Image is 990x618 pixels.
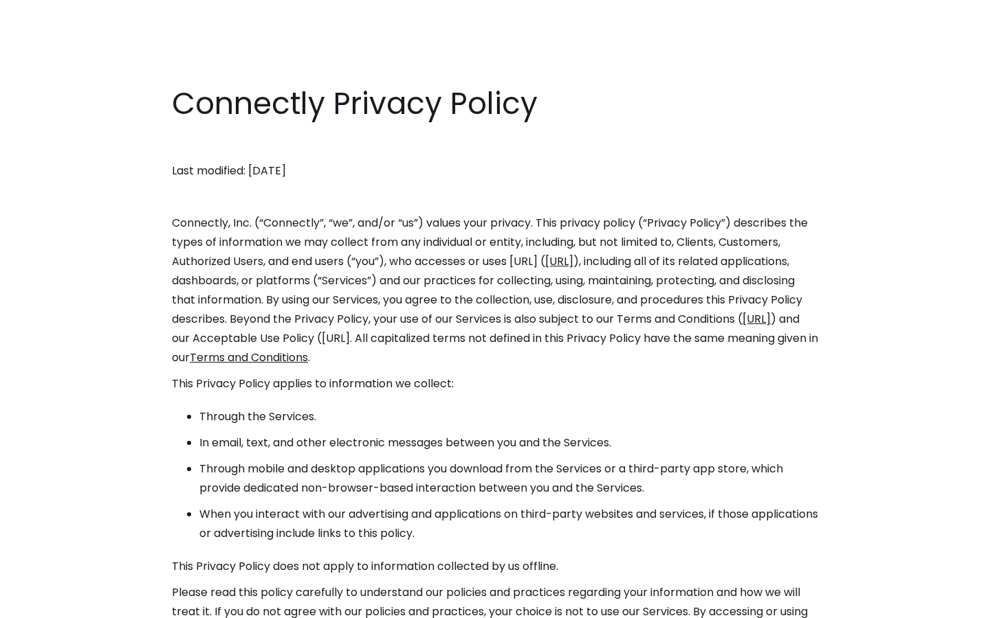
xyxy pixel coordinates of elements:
[742,311,771,327] a: [URL]
[172,214,818,367] p: Connectly, Inc. (“Connectly”, “we”, and/or “us”) values your privacy. This privacy policy (“Priva...
[545,253,573,269] a: [URL]
[199,459,818,498] li: Through mobile and desktop applications you download from the Services or a third-party app store...
[172,82,818,125] h1: Connectly Privacy Policy
[27,594,82,613] ul: Language list
[172,187,818,207] p: ‍
[199,407,818,426] li: Through the Services.
[172,374,818,393] p: This Privacy Policy applies to information we collect:
[172,161,818,181] p: Last modified: [DATE]
[14,593,82,613] aside: Language selected: English
[190,350,308,365] a: Terms and Conditions
[172,135,818,154] p: ‍
[199,505,818,543] li: When you interact with our advertising and applications on third-party websites and services, if ...
[172,557,818,576] p: This Privacy Policy does not apply to information collected by us offline.
[199,433,818,453] li: In email, text, and other electronic messages between you and the Services.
